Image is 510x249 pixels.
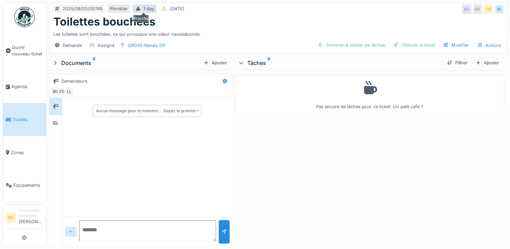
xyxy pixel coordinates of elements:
li: BD [6,213,16,223]
span: Équipements [13,182,43,188]
a: Tickets [3,103,46,136]
sup: 0 [267,59,270,67]
span: Agenda [11,83,43,90]
div: Les toilettes sont bouchées, ce qui provoque une odeur nauséabonde. [53,28,503,37]
div: Tâches [238,59,442,67]
div: GP030-Renaix GP [128,42,165,49]
div: Plombier [110,5,128,12]
div: FG [57,87,67,96]
div: Assigné [98,42,114,49]
sup: 0 [93,59,96,67]
div: BD [473,4,482,14]
div: 2025/08/55/00748 [63,5,102,12]
div: 1 day [144,5,154,12]
div: Ajouter [201,58,230,67]
a: BD Responsable demandeur[PERSON_NAME] [6,208,43,229]
div: Clôturer le ticket [391,40,438,50]
span: Zones [11,149,43,156]
div: BD [462,4,472,14]
div: M. [495,4,504,14]
img: Badge_color-CXgf-gQk.svg [14,7,35,27]
div: LL [64,87,74,96]
div: Actions [474,40,504,50]
div: Demande [63,42,82,49]
div: Pas encore de tâches pour ce ticket. Un petit café ? [240,79,500,110]
a: Zones [3,136,46,169]
div: Documents [52,59,201,67]
div: BD [51,87,60,96]
span: Ouvrir nouveau ticket [12,44,43,57]
span: Tickets [13,116,43,123]
div: Aucun message pour le moment … Soyez le premier ! [96,108,198,114]
h1: Toilettes bouchées [53,15,155,28]
div: FG [484,4,493,14]
div: Modifier [441,40,472,50]
div: Filtrer [444,58,470,67]
a: Équipements [3,169,46,202]
div: Priorité [133,15,149,22]
div: Responsable demandeur [19,208,43,218]
a: Ouvrir nouveau ticket [3,31,46,70]
div: Demandeurs [61,78,87,84]
div: Terminer & valider les tâches [315,40,388,50]
div: [DATE] [170,5,184,12]
li: [PERSON_NAME] [19,208,43,228]
a: Agenda [3,70,46,103]
div: Ajouter [473,58,502,67]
